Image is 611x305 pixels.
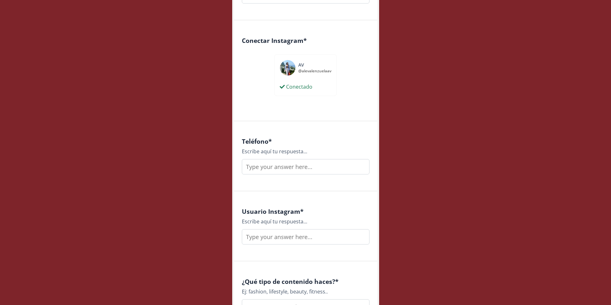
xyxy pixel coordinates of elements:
[298,68,331,74] div: @ alevalenzuelaav
[242,208,369,215] h4: Usuario Instagram *
[242,37,369,44] h4: Conectar Instagram *
[242,218,369,225] div: Escribe aquí tu respuesta...
[242,159,369,174] input: Type your answer here...
[242,288,369,295] div: Ej: fashion, lifestyle, beauty, fitness..
[280,83,312,91] div: Conectado
[242,148,369,155] div: Escribe aquí tu respuesta...
[298,61,331,68] div: AV
[280,60,296,76] img: 456340482_864037429161240_4641012019515046728_n.jpg
[242,278,369,285] h4: ¿Qué tipo de contenido haces? *
[242,138,369,145] h4: Teléfono *
[242,229,369,245] input: Type your answer here...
